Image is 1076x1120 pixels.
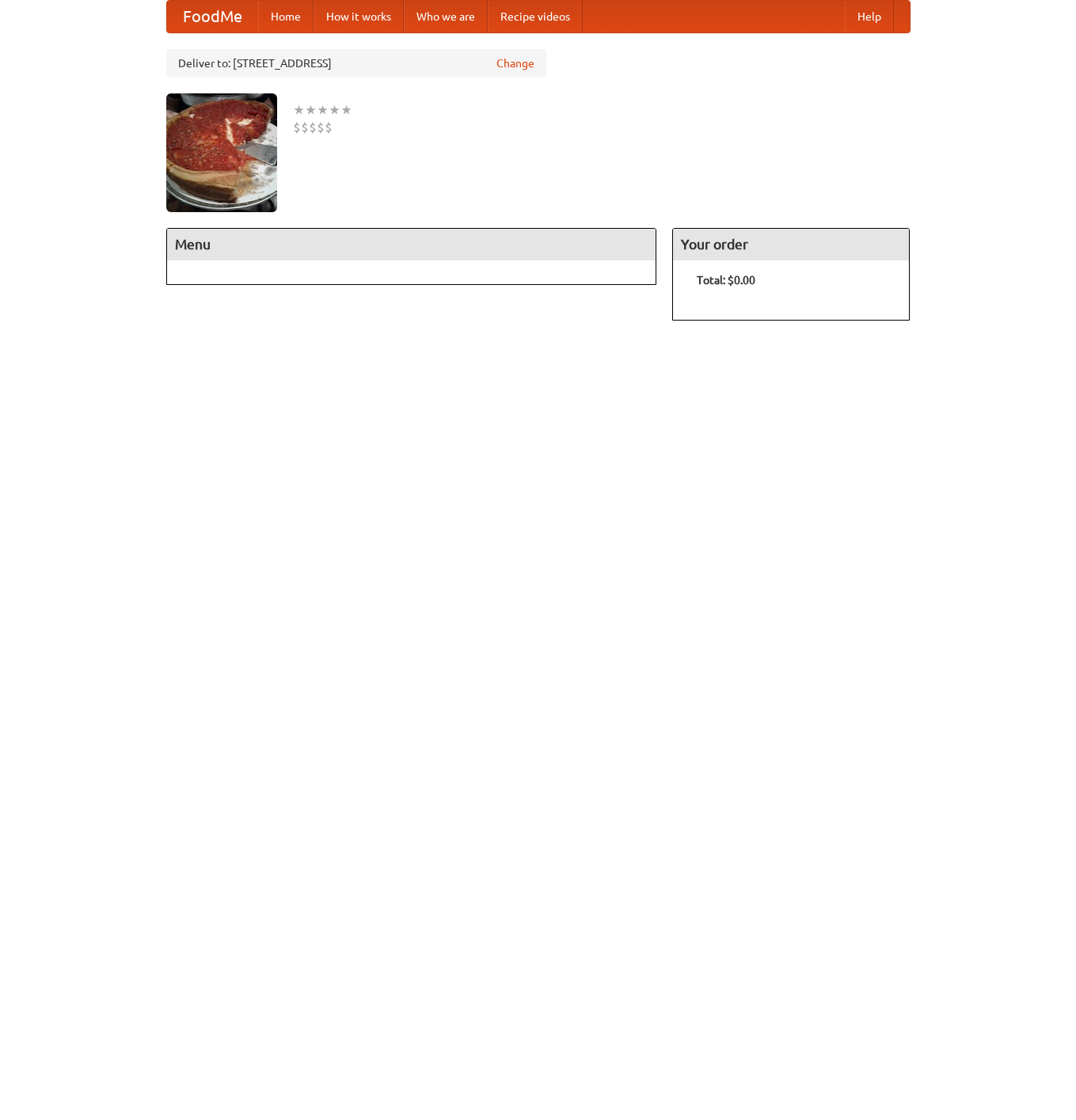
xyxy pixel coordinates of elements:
img: angular.jpg [166,93,277,212]
a: Home [258,1,314,32]
div: Deliver to: [STREET_ADDRESS] [166,49,546,78]
b: Total: $0.00 [697,274,755,287]
li: ★ [329,101,340,119]
li: ★ [305,101,317,119]
li: $ [309,119,317,136]
a: How it works [314,1,404,32]
li: ★ [317,101,329,119]
li: $ [317,119,325,136]
h4: Menu [167,229,656,260]
li: $ [325,119,333,136]
a: Who we are [404,1,488,32]
li: $ [293,119,301,136]
li: ★ [340,101,352,119]
h4: Your order [673,229,909,260]
a: Change [496,55,534,71]
li: $ [301,119,309,136]
a: Help [845,1,894,32]
a: FoodMe [167,1,258,32]
a: Recipe videos [488,1,583,32]
li: ★ [293,101,305,119]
